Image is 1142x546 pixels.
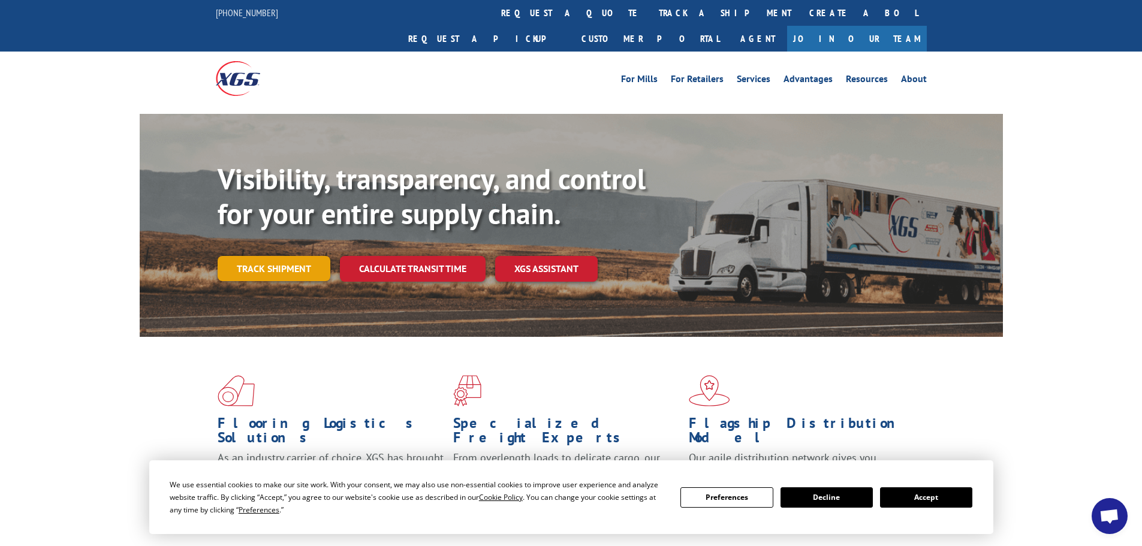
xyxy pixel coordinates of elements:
img: xgs-icon-flagship-distribution-model-red [689,375,730,406]
span: Cookie Policy [479,492,523,502]
a: Request a pickup [399,26,572,52]
a: XGS ASSISTANT [495,256,598,282]
p: From overlength loads to delicate cargo, our experienced staff knows the best way to move your fr... [453,451,680,504]
a: [PHONE_NUMBER] [216,7,278,19]
img: xgs-icon-focused-on-flooring-red [453,375,481,406]
b: Visibility, transparency, and control for your entire supply chain. [218,160,646,232]
a: Join Our Team [787,26,927,52]
a: Calculate transit time [340,256,486,282]
a: Customer Portal [572,26,728,52]
a: Advantages [784,74,833,88]
div: Cookie Consent Prompt [149,460,993,534]
a: Track shipment [218,256,330,281]
span: Our agile distribution network gives you nationwide inventory management on demand. [689,451,909,479]
a: About [901,74,927,88]
button: Decline [781,487,873,508]
a: Agent [728,26,787,52]
div: We use essential cookies to make our site work. With your consent, we may also use non-essential ... [170,478,666,516]
img: xgs-icon-total-supply-chain-intelligence-red [218,375,255,406]
a: Services [737,74,770,88]
span: Preferences [239,505,279,515]
a: For Retailers [671,74,724,88]
button: Accept [880,487,972,508]
span: As an industry carrier of choice, XGS has brought innovation and dedication to flooring logistics... [218,451,444,493]
div: Open chat [1092,498,1128,534]
button: Preferences [680,487,773,508]
a: Resources [846,74,888,88]
h1: Specialized Freight Experts [453,416,680,451]
h1: Flooring Logistics Solutions [218,416,444,451]
a: For Mills [621,74,658,88]
h1: Flagship Distribution Model [689,416,915,451]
